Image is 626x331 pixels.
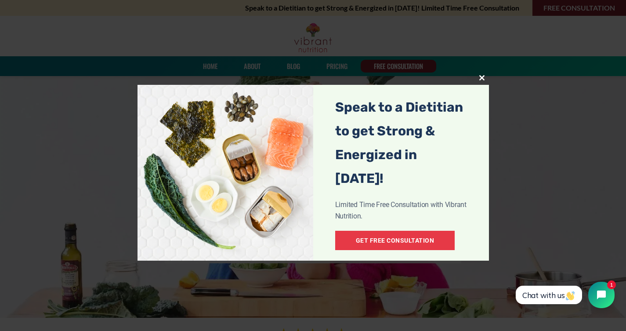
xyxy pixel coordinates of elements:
[335,199,467,222] p: Limited Time Free Consultation with Vibrant Nutrition.
[335,95,467,190] h4: Speak to a Dietitian to get Strong & Energized in [DATE]!
[335,231,455,250] a: Get Free Consultation
[506,274,622,316] iframe: Tidio Chat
